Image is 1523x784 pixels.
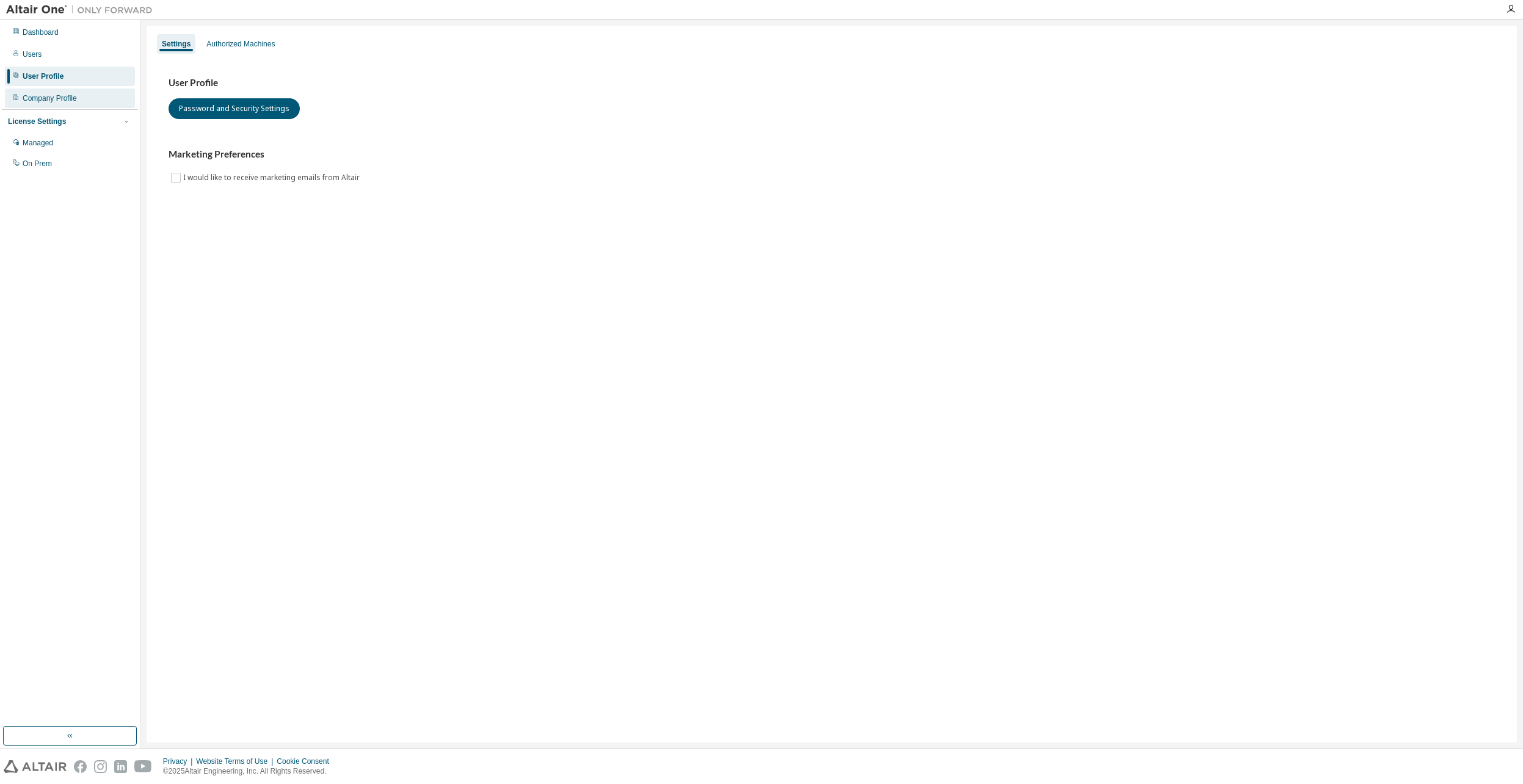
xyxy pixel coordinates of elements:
[169,148,1495,161] h3: Marketing Preferences
[183,170,362,185] label: I would like to receive marketing emails from Altair
[206,39,275,49] div: Authorized Machines
[74,760,87,773] img: facebook.svg
[134,760,152,773] img: youtube.svg
[23,49,42,59] div: Users
[169,77,1495,89] h3: User Profile
[8,117,66,126] div: License Settings
[277,757,336,766] div: Cookie Consent
[23,138,53,148] div: Managed
[23,93,77,103] div: Company Profile
[94,760,107,773] img: instagram.svg
[196,757,277,766] div: Website Terms of Use
[23,71,64,81] div: User Profile
[23,27,59,37] div: Dashboard
[163,757,196,766] div: Privacy
[163,766,336,777] p: © 2025 Altair Engineering, Inc. All Rights Reserved.
[169,98,300,119] button: Password and Security Settings
[6,4,159,16] img: Altair One
[23,159,52,169] div: On Prem
[162,39,191,49] div: Settings
[114,760,127,773] img: linkedin.svg
[4,760,67,773] img: altair_logo.svg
